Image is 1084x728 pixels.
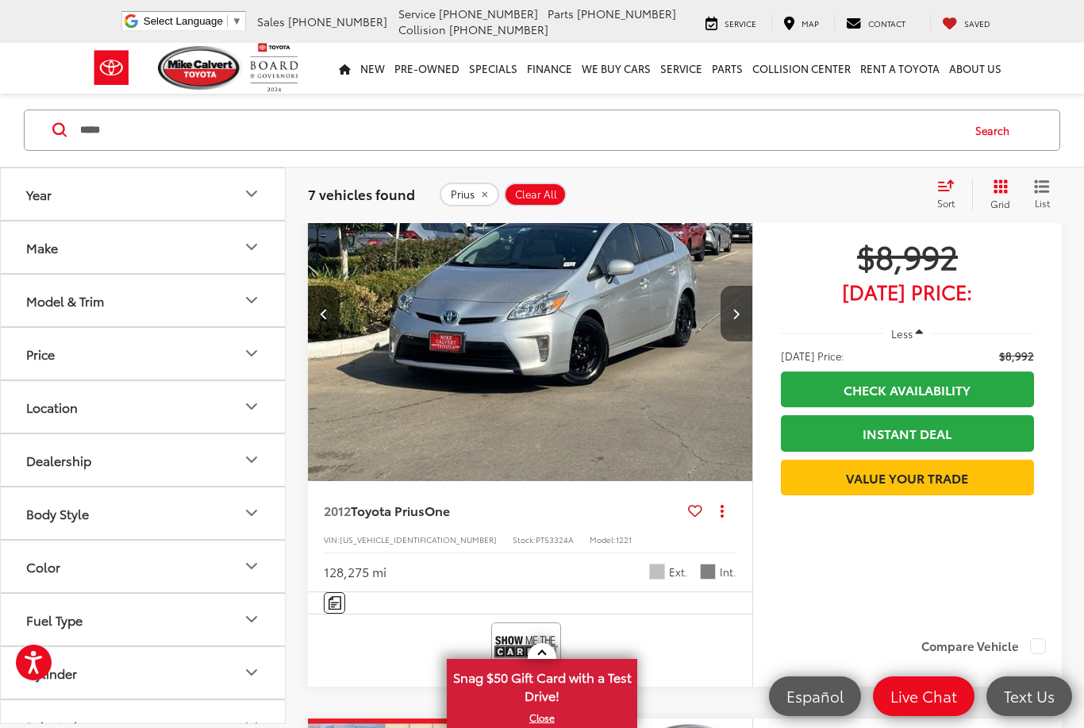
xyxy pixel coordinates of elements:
span: Clear All [515,188,557,201]
span: Model: [590,533,616,545]
span: Select Language [144,15,223,27]
a: Text Us [986,676,1072,716]
span: Ext. [669,564,688,580]
span: Contact [868,17,905,29]
a: WE BUY CARS [577,43,655,94]
span: Live Chat [882,686,965,706]
span: Sales [257,13,285,29]
span: Grid [990,197,1010,210]
input: Search by Make, Model, or Keyword [79,111,960,149]
div: Fuel Type [26,612,83,627]
div: Cylinder [242,664,261,683]
span: Service [725,17,756,29]
div: Location [26,399,78,414]
span: Snag $50 Gift Card with a Test Drive! [448,661,636,709]
a: Rent a Toyota [855,43,944,94]
a: My Saved Vehicles [930,14,1002,30]
div: Fuel Type [242,611,261,630]
span: Toyota Prius [351,501,425,519]
span: [DATE] Price: [781,348,844,364]
button: Next image [721,286,752,341]
span: [PHONE_NUMBER] [439,6,538,21]
span: Prius [451,188,475,201]
span: Silver [649,564,665,580]
button: Body StyleBody Style [1,487,286,539]
a: Map [771,14,831,30]
label: Compare Vehicle [921,638,1046,654]
div: Dealership [26,453,91,468]
span: Collision [398,21,446,37]
div: Make [242,238,261,257]
button: ColorColor [1,541,286,592]
button: Clear All [504,183,567,206]
a: Value Your Trade [781,460,1034,495]
div: Color [26,559,60,574]
span: Map [801,17,819,29]
span: Less [891,326,913,341]
span: Text Us [996,686,1063,706]
button: Actions [709,497,736,525]
a: Home [334,43,356,94]
span: List [1034,196,1050,210]
a: Collision Center [748,43,855,94]
img: Mike Calvert Toyota [158,46,242,90]
span: VIN: [324,533,340,545]
button: Comments [324,592,345,614]
div: Make [26,240,58,255]
span: [DATE] Price: [781,283,1034,299]
span: Int. [720,564,736,580]
span: Stock: [513,533,536,545]
a: Contact [834,14,917,30]
a: Live Chat [873,676,974,716]
button: LocationLocation [1,381,286,433]
div: Body Style [26,506,89,521]
button: Search [960,110,1032,150]
div: Price [26,346,55,361]
div: Year [242,185,261,204]
span: Saved [964,17,990,29]
img: Comments [329,596,341,610]
span: PT53324A [536,533,574,545]
button: CylinderCylinder [1,647,286,699]
a: About Us [944,43,1006,94]
button: Grid View [972,179,1022,210]
button: Select sort value [929,179,972,210]
img: Toyota [82,42,141,94]
span: 2012 [324,501,351,519]
div: 2012 Toyota Prius One 1 [307,147,754,481]
button: DealershipDealership [1,434,286,486]
span: Misty Gray [700,564,716,580]
span: ​ [227,15,228,27]
span: dropdown dots [721,504,724,517]
span: $8,992 [781,236,1034,275]
button: List View [1022,179,1062,210]
a: 2012Toyota PriusOne [324,502,682,519]
button: Fuel TypeFuel Type [1,594,286,645]
div: Model & Trim [26,293,104,308]
button: Model & TrimModel & Trim [1,275,286,326]
button: Less [884,319,932,348]
a: New [356,43,390,94]
div: Dealership [242,451,261,470]
a: Pre-Owned [390,43,464,94]
span: Sort [937,196,955,210]
span: Parts [548,6,574,21]
button: PricePrice [1,328,286,379]
span: Service [398,6,436,21]
div: Body Style [242,504,261,523]
img: 2012 Toyota Prius One [307,147,754,482]
span: [US_VEHICLE_IDENTIFICATION_NUMBER] [340,533,497,545]
a: Finance [522,43,577,94]
a: Select Language​ [144,15,242,27]
span: One [425,501,450,519]
span: ▼ [232,15,242,27]
span: 1221 [616,533,632,545]
div: Cylinder [26,665,77,680]
button: remove Prius [440,183,499,206]
a: 2012 Toyota Prius One2012 Toyota Prius One2012 Toyota Prius One2012 Toyota Prius One [307,147,754,481]
a: Instant Deal [781,415,1034,451]
a: Español [769,676,861,716]
div: Year [26,187,52,202]
a: Specials [464,43,522,94]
